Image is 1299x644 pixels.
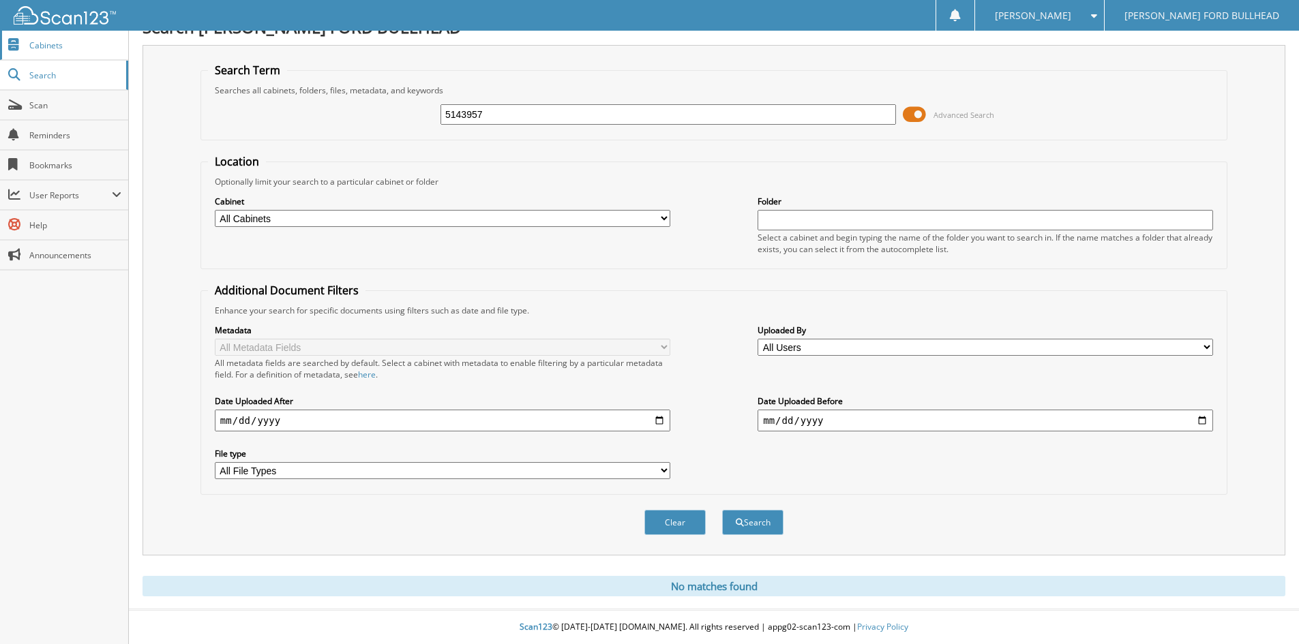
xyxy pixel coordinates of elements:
[208,85,1220,96] div: Searches all cabinets, folders, files, metadata, and keywords
[208,283,365,298] legend: Additional Document Filters
[129,611,1299,644] div: © [DATE]-[DATE] [DOMAIN_NAME]. All rights reserved | appg02-scan123-com |
[758,232,1213,255] div: Select a cabinet and begin typing the name of the folder you want to search in. If the name match...
[215,410,670,431] input: start
[29,159,121,171] span: Bookmarks
[29,129,121,141] span: Reminders
[208,176,1220,187] div: Optionally limit your search to a particular cabinet or folder
[208,154,266,169] legend: Location
[857,621,908,632] a: Privacy Policy
[215,448,670,459] label: File type
[758,196,1213,207] label: Folder
[934,110,994,120] span: Advanced Search
[215,357,670,380] div: All metadata fields are searched by default. Select a cabinet with metadata to enable filtering b...
[29,40,121,51] span: Cabinets
[758,324,1213,336] label: Uploaded By
[215,324,670,336] label: Metadata
[29,249,121,261] span: Announcements
[644,510,706,535] button: Clear
[1231,579,1299,644] iframe: Chat Widget
[143,576,1285,596] div: No matches found
[722,510,783,535] button: Search
[29,70,119,81] span: Search
[208,305,1220,316] div: Enhance your search for specific documents using filters such as date and file type.
[208,63,287,78] legend: Search Term
[215,395,670,407] label: Date Uploaded After
[358,369,376,380] a: here
[1124,12,1279,20] span: [PERSON_NAME] FORD BULLHEAD
[758,410,1213,431] input: end
[29,99,121,111] span: Scan
[758,395,1213,407] label: Date Uploaded Before
[215,196,670,207] label: Cabinet
[14,6,116,25] img: scan123-logo-white.svg
[29,189,112,201] span: User Reports
[995,12,1071,20] span: [PERSON_NAME]
[29,219,121,231] span: Help
[520,621,552,632] span: Scan123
